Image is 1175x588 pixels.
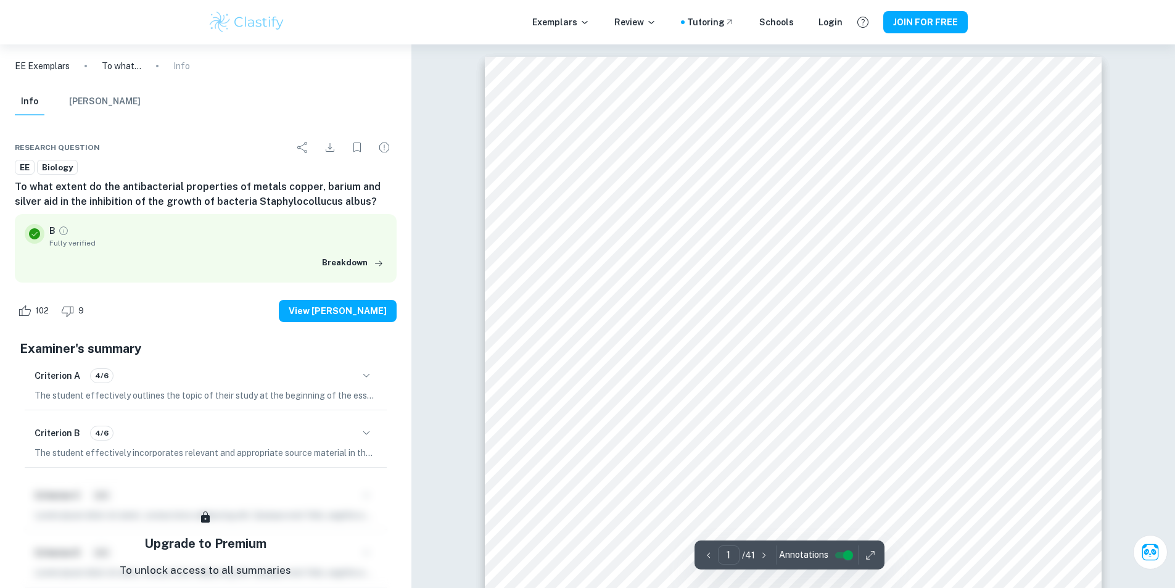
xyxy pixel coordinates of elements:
[208,10,286,35] img: Clastify logo
[35,446,377,460] p: The student effectively incorporates relevant and appropriate source material in their essay, par...
[91,370,113,381] span: 4/6
[15,162,34,174] span: EE
[49,224,56,238] p: B
[38,162,77,174] span: Biology
[15,59,70,73] a: EE Exemplars
[779,549,828,561] span: Annotations
[687,15,735,29] a: Tutoring
[15,88,44,115] button: Info
[372,135,397,160] div: Report issue
[144,534,266,553] h5: Upgrade to Premium
[58,301,91,321] div: Dislike
[102,59,141,73] p: To what extent do the antibacterial properties of metals copper, barium and silver aid in the inh...
[852,12,873,33] button: Help and Feedback
[69,88,141,115] button: [PERSON_NAME]
[72,305,91,317] span: 9
[15,180,397,209] h6: To what extent do the antibacterial properties of metals copper, barium and silver aid in the inh...
[35,369,80,383] h6: Criterion A
[15,301,56,321] div: Like
[20,339,392,358] h5: Examiner's summary
[759,15,794,29] a: Schools
[291,135,315,160] div: Share
[37,160,78,175] a: Biology
[173,59,190,73] p: Info
[742,549,755,562] p: / 41
[35,389,377,402] p: The student effectively outlines the topic of their study at the beginning of the essay, clearly ...
[532,15,590,29] p: Exemplars
[15,142,100,153] span: Research question
[279,300,397,322] button: View [PERSON_NAME]
[49,238,387,249] span: Fully verified
[345,135,369,160] div: Bookmark
[319,254,387,272] button: Breakdown
[318,135,342,160] div: Download
[1133,535,1168,569] button: Ask Clai
[28,305,56,317] span: 102
[58,225,69,236] a: Grade fully verified
[120,563,291,579] p: To unlock access to all summaries
[15,160,35,175] a: EE
[91,428,113,439] span: 4/6
[883,11,968,33] button: JOIN FOR FREE
[818,15,843,29] a: Login
[614,15,656,29] p: Review
[35,426,80,440] h6: Criterion B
